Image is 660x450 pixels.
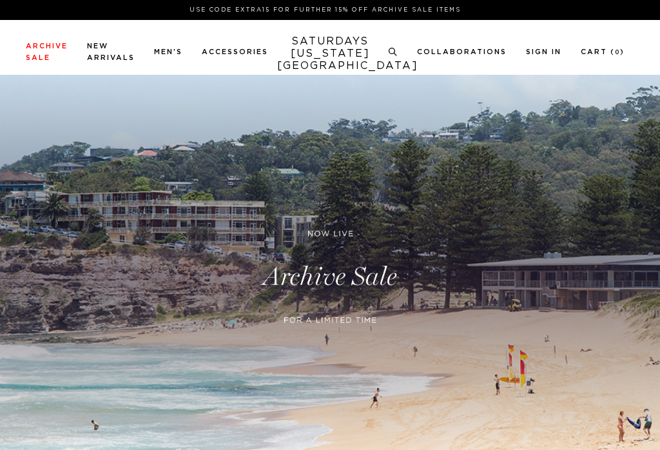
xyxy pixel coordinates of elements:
[277,35,383,72] a: SATURDAYS[US_STATE][GEOGRAPHIC_DATA]
[526,48,561,55] a: Sign In
[31,5,619,15] p: Use Code EXTRA15 for Further 15% Off Archive Sale Items
[417,48,507,55] a: Collaborations
[581,48,625,55] a: Cart (0)
[202,48,268,55] a: Accessories
[26,43,68,61] a: Archive Sale
[154,48,182,55] a: Men's
[87,43,135,61] a: New Arrivals
[615,50,620,55] small: 0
